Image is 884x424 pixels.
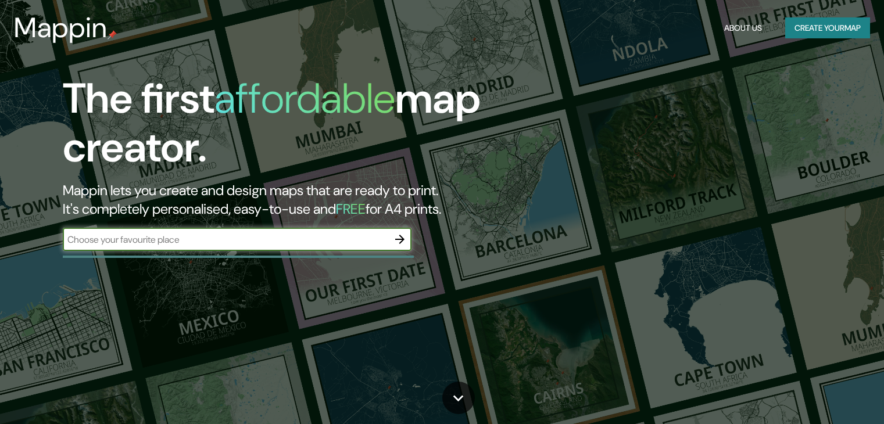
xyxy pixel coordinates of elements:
img: mappin-pin [108,30,117,39]
h2: Mappin lets you create and design maps that are ready to print. It's completely personalised, eas... [63,181,505,218]
h1: affordable [214,71,395,125]
h5: FREE [336,200,366,218]
button: Create yourmap [785,17,870,39]
button: About Us [720,17,767,39]
h1: The first map creator. [63,74,505,181]
input: Choose your favourite place [63,233,388,246]
h3: Mappin [14,12,108,44]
